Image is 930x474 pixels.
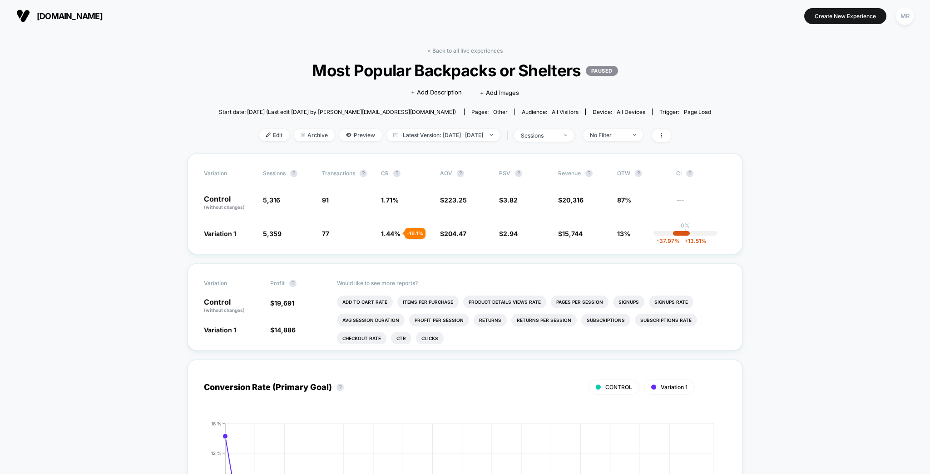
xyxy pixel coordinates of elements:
[585,109,652,115] span: Device:
[562,196,584,204] span: 20,316
[440,230,466,237] span: $
[397,296,459,308] li: Items Per Purchase
[444,230,466,237] span: 204.47
[290,170,297,177] button: ?
[381,196,399,204] span: 1.71 %
[661,384,688,390] span: Variation 1
[503,196,518,204] span: 3.82
[339,129,382,141] span: Preview
[393,133,398,137] img: calendar
[617,170,667,177] span: OTW
[381,170,389,177] span: CR
[301,133,305,137] img: end
[444,196,467,204] span: 223.25
[635,170,642,177] button: ?
[586,66,618,76] p: PAUSED
[490,134,493,136] img: end
[427,47,503,54] a: < Back to all live experiences
[270,280,285,286] span: Profit
[204,326,236,334] span: Variation 1
[521,132,557,139] div: sessions
[617,109,645,115] span: all devices
[270,326,296,334] span: $
[605,384,632,390] span: CONTROL
[219,109,456,115] span: Start date: [DATE] (Last edit [DATE] by [PERSON_NAME][EMAIL_ADDRESS][DOMAIN_NAME])
[680,237,707,244] span: 13.51 %
[676,197,726,211] span: ---
[14,9,105,23] button: [DOMAIN_NAME]
[471,109,508,115] div: Pages:
[558,230,583,237] span: $
[386,129,500,141] span: Latest Version: [DATE] - [DATE]
[416,332,444,345] li: Clicks
[457,170,464,177] button: ?
[440,196,467,204] span: $
[270,299,294,307] span: $
[204,307,245,313] span: (without changes)
[503,230,518,237] span: 2.94
[405,228,425,239] div: - 16.1 %
[204,170,254,177] span: Variation
[684,237,688,244] span: +
[499,230,518,237] span: $
[16,9,30,23] img: Visually logo
[676,170,726,177] span: CI
[552,109,579,115] span: All Visitors
[263,196,280,204] span: 5,316
[204,195,254,211] p: Control
[337,280,727,286] p: Would like to see more reports?
[337,332,386,345] li: Checkout Rate
[585,170,593,177] button: ?
[440,170,452,177] span: AOV
[204,204,245,210] span: (without changes)
[463,296,546,308] li: Product Details Views Rate
[617,196,631,204] span: 87%
[480,89,519,96] span: + Add Images
[558,170,581,177] span: Revenue
[381,230,401,237] span: 1.44 %
[515,170,522,177] button: ?
[263,170,286,177] span: Sessions
[289,280,297,287] button: ?
[551,296,608,308] li: Pages Per Session
[294,129,335,141] span: Archive
[266,133,271,137] img: edit
[274,326,296,334] span: 14,886
[499,196,518,204] span: $
[649,296,693,308] li: Signups Rate
[681,222,690,229] p: 0%
[322,170,355,177] span: Transactions
[659,109,711,115] div: Trigger:
[322,196,329,204] span: 91
[804,8,886,24] button: Create New Experience
[37,11,103,21] span: [DOMAIN_NAME]
[635,314,697,326] li: Subscriptions Rate
[564,134,567,136] img: end
[393,170,401,177] button: ?
[336,384,344,391] button: ?
[259,129,289,141] span: Edit
[474,314,507,326] li: Returns
[617,230,630,237] span: 13%
[263,230,282,237] span: 5,359
[522,109,579,115] div: Audience:
[204,298,261,314] p: Control
[657,237,680,244] span: -37.97 %
[590,132,626,138] div: No Filter
[337,314,405,326] li: Avg Session Duration
[896,7,914,25] div: MR
[360,170,367,177] button: ?
[211,421,222,426] tspan: 16 %
[613,296,644,308] li: Signups
[633,134,636,136] img: end
[684,229,686,236] p: |
[493,109,508,115] span: other
[684,109,711,115] span: Page Load
[243,61,686,80] span: Most Popular Backpacks or Shelters
[411,88,462,97] span: + Add Description
[322,230,329,237] span: 77
[499,170,510,177] span: PSV
[204,230,236,237] span: Variation 1
[211,450,222,455] tspan: 12 %
[686,170,693,177] button: ?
